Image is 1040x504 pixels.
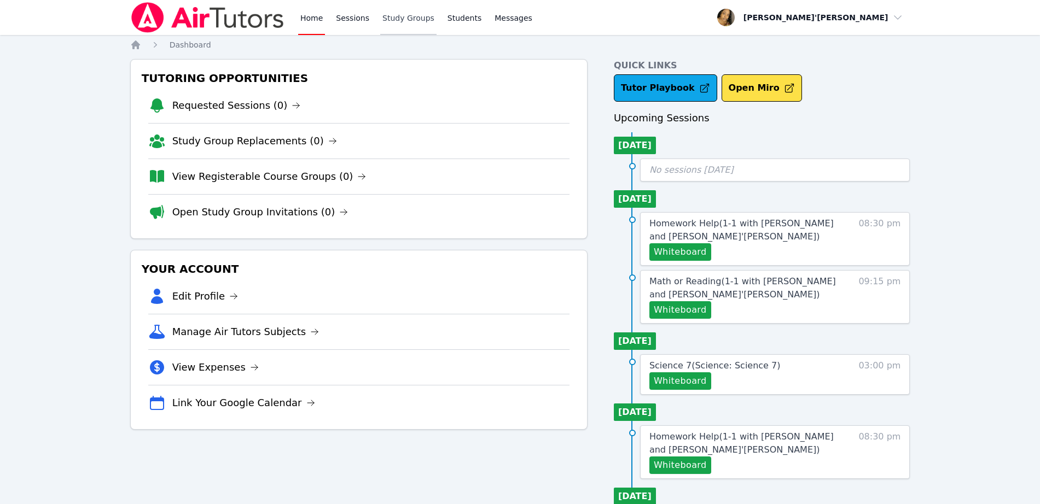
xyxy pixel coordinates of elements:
a: Tutor Playbook [614,74,717,102]
a: Requested Sessions (0) [172,98,301,113]
a: Open Study Group Invitations (0) [172,204,348,220]
span: 09:15 pm [858,275,900,319]
a: Homework Help(1-1 with [PERSON_NAME] and [PERSON_NAME]'[PERSON_NAME]) [649,217,838,243]
h4: Quick Links [614,59,910,72]
a: Study Group Replacements (0) [172,133,337,149]
button: Whiteboard [649,243,711,261]
span: 08:30 pm [858,217,900,261]
h3: Upcoming Sessions [614,110,910,126]
a: View Expenses [172,360,259,375]
span: Homework Help ( 1-1 with [PERSON_NAME] and [PERSON_NAME]'[PERSON_NAME] ) [649,431,834,455]
span: Science 7 ( Science: Science 7 ) [649,360,781,371]
a: View Registerable Course Groups (0) [172,169,367,184]
h3: Tutoring Opportunities [140,68,578,88]
span: No sessions [DATE] [649,165,734,175]
h3: Your Account [140,259,578,279]
span: 03:00 pm [858,359,900,390]
a: Science 7(Science: Science 7) [649,359,781,372]
a: Math or Reading(1-1 with [PERSON_NAME] and [PERSON_NAME]'[PERSON_NAME]) [649,275,838,301]
button: Whiteboard [649,372,711,390]
span: 08:30 pm [858,430,900,474]
span: Dashboard [170,40,211,49]
li: [DATE] [614,190,656,208]
a: Homework Help(1-1 with [PERSON_NAME] and [PERSON_NAME]'[PERSON_NAME]) [649,430,838,456]
li: [DATE] [614,332,656,350]
a: Edit Profile [172,289,239,304]
a: Dashboard [170,39,211,50]
li: [DATE] [614,403,656,421]
img: Air Tutors [130,2,285,33]
button: Whiteboard [649,456,711,474]
span: Messages [495,13,532,24]
button: Whiteboard [649,301,711,319]
button: Open Miro [722,74,802,102]
span: Homework Help ( 1-1 with [PERSON_NAME] and [PERSON_NAME]'[PERSON_NAME] ) [649,218,834,242]
li: [DATE] [614,137,656,154]
a: Link Your Google Calendar [172,395,315,411]
a: Manage Air Tutors Subjects [172,324,319,339]
nav: Breadcrumb [130,39,910,50]
span: Math or Reading ( 1-1 with [PERSON_NAME] and [PERSON_NAME]'[PERSON_NAME] ) [649,276,836,300]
